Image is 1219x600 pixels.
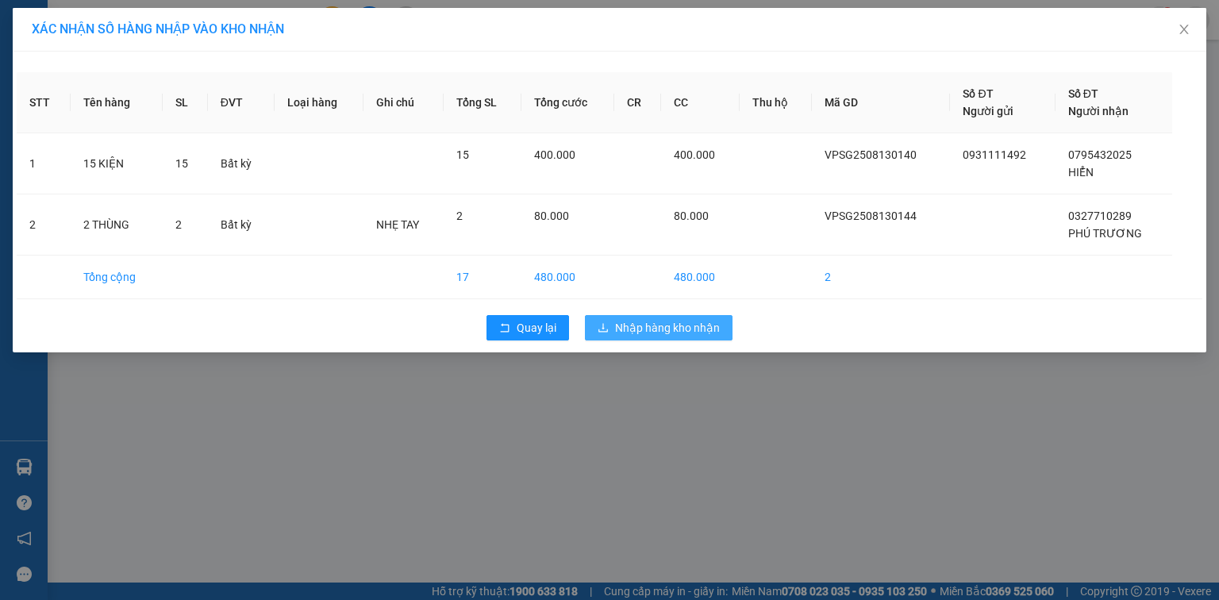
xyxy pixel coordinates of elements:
th: CR [614,72,661,133]
td: 2 THÙNG [71,194,163,256]
span: NHẸ TAY [376,218,419,231]
span: Số ĐT [963,87,993,100]
th: Tổng cước [521,72,614,133]
span: 80.000 [534,210,569,222]
span: 400.000 [534,148,575,161]
th: STT [17,72,71,133]
th: Thu hộ [740,72,812,133]
td: 17 [444,256,521,299]
span: Nhập hàng kho nhận [615,319,720,337]
span: 400.000 [674,148,715,161]
span: 0795432025 [1068,148,1132,161]
td: 480.000 [661,256,740,299]
td: 1 [17,133,71,194]
span: rollback [499,322,510,335]
button: Close [1162,8,1206,52]
span: 2 [175,218,182,231]
td: 15 KIỆN [71,133,163,194]
span: PHÚ TRƯƠNG [1068,227,1142,240]
th: Ghi chú [363,72,444,133]
span: Số ĐT [1068,87,1098,100]
td: Bất kỳ [208,133,275,194]
button: downloadNhập hàng kho nhận [585,315,733,340]
span: 2 [456,210,463,222]
span: VPSG2508130144 [825,210,917,222]
td: Tổng cộng [71,256,163,299]
span: Quay lại [517,319,556,337]
span: HIỂN [1068,166,1094,179]
th: SL [163,72,208,133]
th: Mã GD [812,72,951,133]
td: Bất kỳ [208,194,275,256]
span: 80.000 [674,210,709,222]
span: Người gửi [963,105,1013,117]
th: Tổng SL [444,72,521,133]
span: 15 [456,148,469,161]
th: Loại hàng [275,72,363,133]
button: rollbackQuay lại [486,315,569,340]
span: 15 [175,157,188,170]
span: 0327710289 [1068,210,1132,222]
span: Người nhận [1068,105,1129,117]
th: Tên hàng [71,72,163,133]
td: 480.000 [521,256,614,299]
span: download [598,322,609,335]
td: 2 [812,256,951,299]
span: close [1178,23,1190,36]
span: VPSG2508130140 [825,148,917,161]
th: CC [661,72,740,133]
span: XÁC NHẬN SỐ HÀNG NHẬP VÀO KHO NHẬN [32,21,284,37]
th: ĐVT [208,72,275,133]
td: 2 [17,194,71,256]
span: 0931111492 [963,148,1026,161]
